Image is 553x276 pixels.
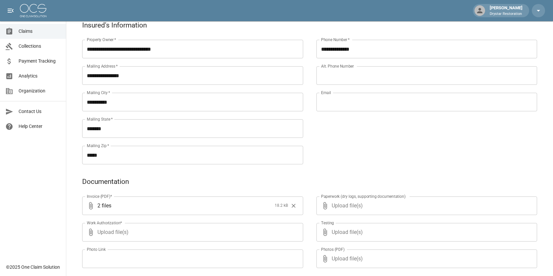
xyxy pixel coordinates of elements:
[87,193,112,199] label: Invoice (PDF)*
[87,63,118,69] label: Mailing Address
[19,87,61,94] span: Organization
[20,4,46,17] img: ocs-logo-white-transparent.png
[321,247,345,252] label: Photos (PDF)
[87,220,122,226] label: Work Authorization*
[275,202,288,209] span: 18.2 kB
[87,37,116,42] label: Property Owner
[490,11,523,17] p: Drystar Restoration
[6,264,60,270] div: © 2025 One Claim Solution
[19,43,61,50] span: Collections
[87,247,106,252] label: Photo Link
[97,223,285,242] span: Upload file(s)
[321,37,350,42] label: Phone Number
[19,123,61,130] span: Help Center
[19,73,61,80] span: Analytics
[19,108,61,115] span: Contact Us
[19,28,61,35] span: Claims
[87,90,110,95] label: Mailing City
[487,5,525,17] div: [PERSON_NAME]
[321,220,334,226] label: Testing
[19,58,61,65] span: Payment Tracking
[87,143,109,148] label: Mailing Zip
[4,4,17,17] button: open drawer
[289,201,299,211] button: Clear
[87,116,113,122] label: Mailing State
[321,193,406,199] label: Paperwork (dry logs, supporting documentation)
[97,196,272,215] span: 2 files
[332,223,520,242] span: Upload file(s)
[321,63,354,69] label: Alt. Phone Number
[332,196,520,215] span: Upload file(s)
[332,249,520,268] span: Upload file(s)
[321,90,331,95] label: Email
